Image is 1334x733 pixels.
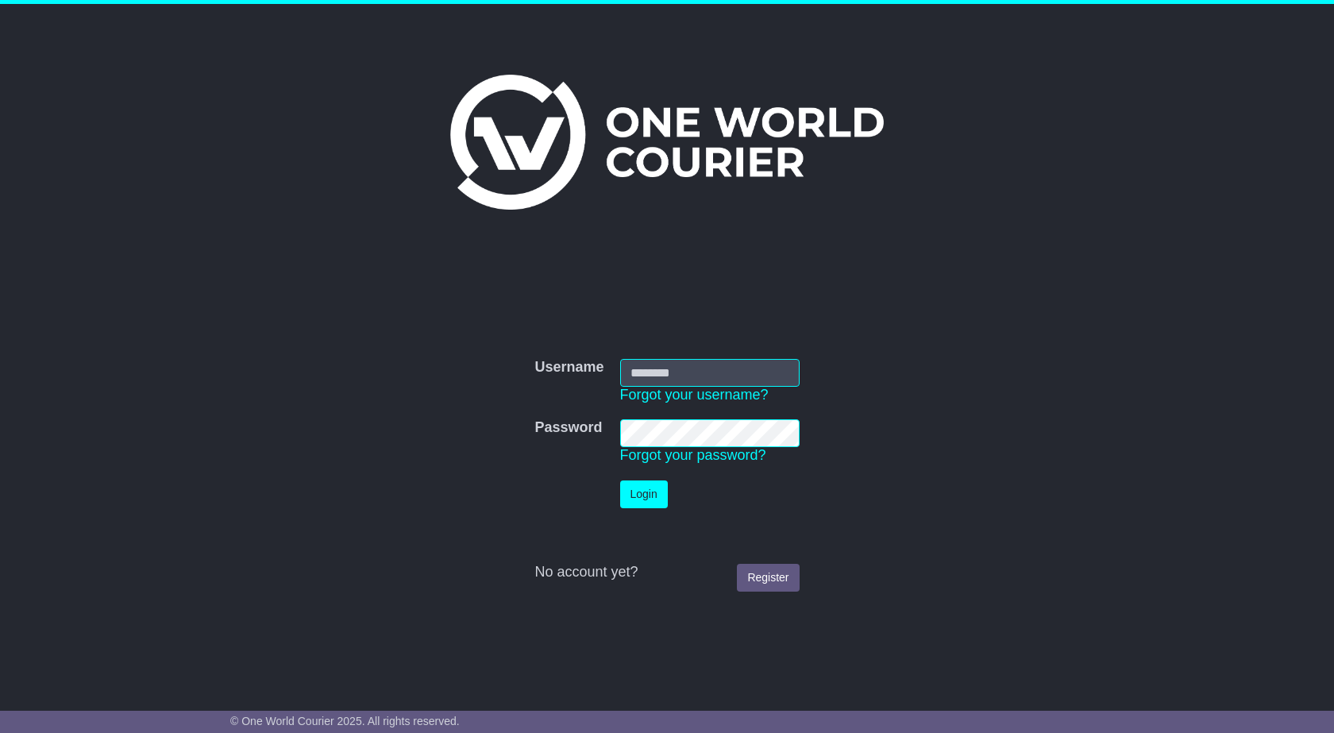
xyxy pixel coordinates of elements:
div: No account yet? [534,564,799,581]
a: Forgot your password? [620,447,766,463]
label: Username [534,359,603,376]
label: Password [534,419,602,437]
a: Register [737,564,799,592]
img: One World [450,75,884,210]
button: Login [620,480,668,508]
a: Forgot your username? [620,387,769,403]
span: © One World Courier 2025. All rights reserved. [230,715,460,727]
